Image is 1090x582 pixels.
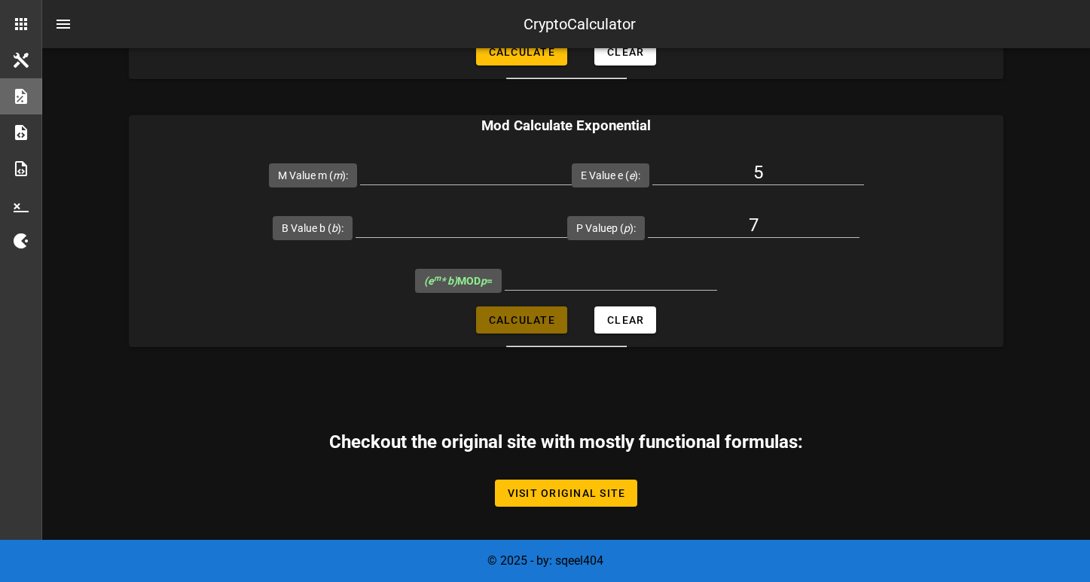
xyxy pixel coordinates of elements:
[481,275,487,287] i: p
[594,38,656,66] button: Clear
[278,168,348,183] label: M Value m ( ):
[495,480,638,507] a: Visit Original Site
[45,6,81,42] button: nav-menu-toggle
[129,115,1003,136] h3: Mod Calculate Exponential
[329,401,803,456] h2: Checkout the original site with mostly functional formulas:
[434,273,441,283] sup: m
[488,46,555,58] span: Calculate
[476,38,567,66] button: Calculate
[524,13,636,35] div: CryptoCalculator
[487,553,603,568] span: © 2025 - by: sqeel404
[424,275,493,287] span: MOD =
[594,306,656,334] button: Clear
[629,169,634,181] i: e
[606,46,644,58] span: Clear
[624,222,630,234] i: p
[424,275,457,287] i: (e * b)
[331,222,337,234] i: b
[507,487,626,499] span: Visit Original Site
[488,314,555,326] span: Calculate
[581,168,640,183] label: E Value e ( ):
[333,169,342,181] i: m
[576,221,636,236] label: P Valuep ( ):
[282,221,343,236] label: B Value b ( ):
[476,306,567,334] button: Calculate
[606,314,644,326] span: Clear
